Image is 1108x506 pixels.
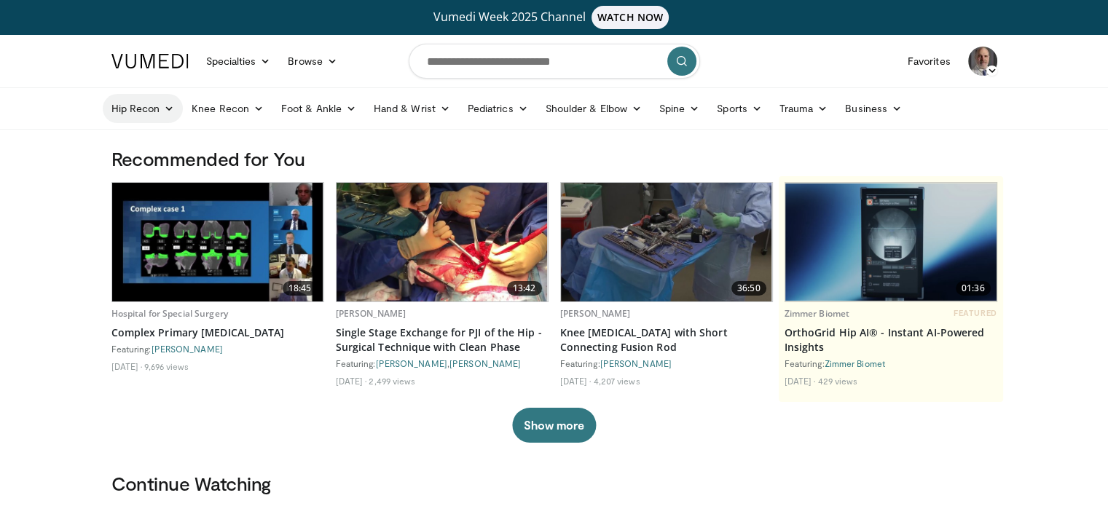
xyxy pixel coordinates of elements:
[600,358,672,368] a: [PERSON_NAME]
[560,325,773,355] a: Knee [MEDICAL_DATA] with Short Connecting Fusion Rod
[968,47,997,76] img: Avatar
[409,44,700,79] input: Search topics, interventions
[272,94,365,123] a: Foot & Ankle
[376,358,447,368] a: [PERSON_NAME]
[336,307,406,320] a: [PERSON_NAME]
[560,375,592,387] li: [DATE]
[561,183,772,301] img: 362319e2-8606-4b75-b46e-a6926a2b0af2.620x360_q85_upscale.jpg
[111,54,189,68] img: VuMedi Logo
[785,325,997,355] a: OrthoGrid Hip AI® - Instant AI-Powered Insights
[337,183,548,301] a: 13:42
[114,6,995,29] a: Vumedi Week 2025 ChannelWATCH NOW
[592,6,669,29] span: WATCH NOW
[785,357,997,369] div: Featuring:
[152,344,223,354] a: [PERSON_NAME]
[337,183,548,301] img: 0decb94f-f3ee-44e0-8d98-cdf1507e5621.620x360_q85_upscale.jpg
[731,281,766,296] span: 36:50
[449,358,521,368] a: [PERSON_NAME]
[785,183,997,301] a: 01:36
[197,47,280,76] a: Specialties
[112,183,323,301] img: e4f1a5b7-268b-4559-afc9-fa94e76e0451.620x360_q85_upscale.jpg
[336,325,549,355] a: Single Stage Exchange for PJI of the Hip - Surgical Technique with Clean Phase
[112,183,323,301] a: 18:45
[336,357,549,369] div: Featuring: ,
[817,375,857,387] li: 429 views
[785,183,997,300] img: 51d03d7b-a4ba-45b7-9f92-2bfbd1feacc3.620x360_q85_upscale.jpg
[111,360,143,372] li: [DATE]
[459,94,537,123] a: Pediatrics
[956,281,991,296] span: 01:36
[183,94,272,123] a: Knee Recon
[111,307,228,320] a: Hospital for Special Surgery
[365,94,459,123] a: Hand & Wrist
[336,375,367,387] li: [DATE]
[111,472,997,495] h3: Continue Watching
[279,47,346,76] a: Browse
[771,94,837,123] a: Trauma
[512,408,596,443] button: Show more
[561,183,772,301] a: 36:50
[560,357,773,369] div: Featuring:
[836,94,911,123] a: Business
[560,307,631,320] a: [PERSON_NAME]
[954,308,997,318] span: FEATURED
[369,375,415,387] li: 2,499 views
[537,94,651,123] a: Shoulder & Elbow
[593,375,640,387] li: 4,207 views
[111,147,997,170] h3: Recommended for You
[899,47,959,76] a: Favorites
[507,281,542,296] span: 13:42
[785,375,816,387] li: [DATE]
[111,343,324,355] div: Featuring:
[825,358,885,368] a: Zimmer Biomet
[785,307,850,320] a: Zimmer Biomet
[103,94,184,123] a: Hip Recon
[283,281,318,296] span: 18:45
[651,94,708,123] a: Spine
[111,325,324,340] a: Complex Primary [MEDICAL_DATA]
[708,94,771,123] a: Sports
[144,360,189,372] li: 9,696 views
